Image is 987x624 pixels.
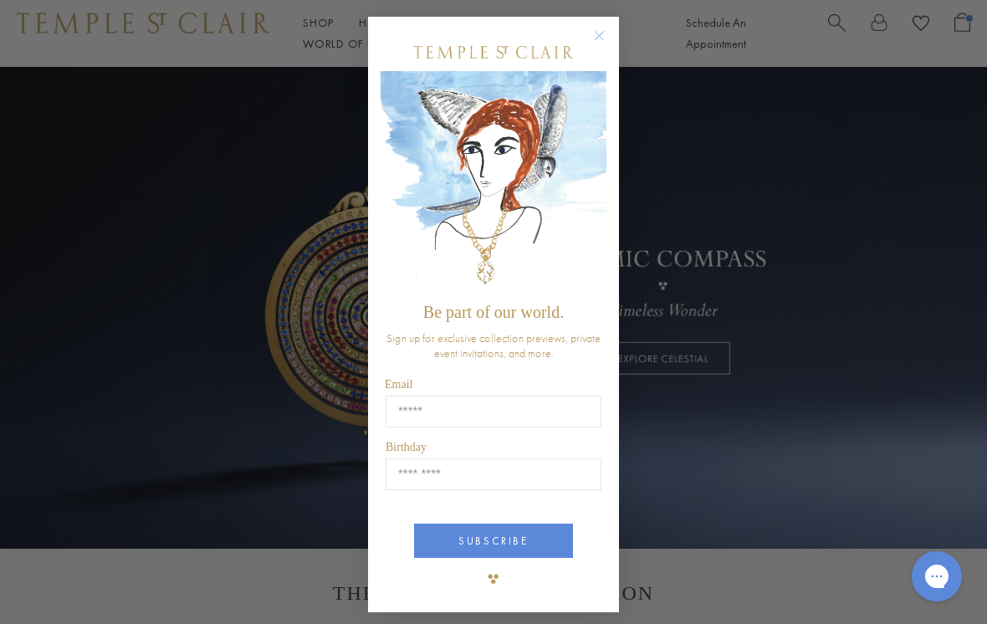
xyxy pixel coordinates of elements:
[477,562,510,596] img: TSC
[414,524,573,558] button: SUBSCRIBE
[385,378,412,391] span: Email
[381,71,606,294] img: c4a9eb12-d91a-4d4a-8ee0-386386f4f338.jpeg
[386,396,601,427] input: Email
[414,46,573,59] img: Temple St. Clair
[423,303,564,321] span: Be part of our world.
[903,545,970,607] iframe: Gorgias live chat messenger
[386,441,427,453] span: Birthday
[386,330,601,361] span: Sign up for exclusive collection previews, private event invitations, and more.
[597,33,618,54] button: Close dialog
